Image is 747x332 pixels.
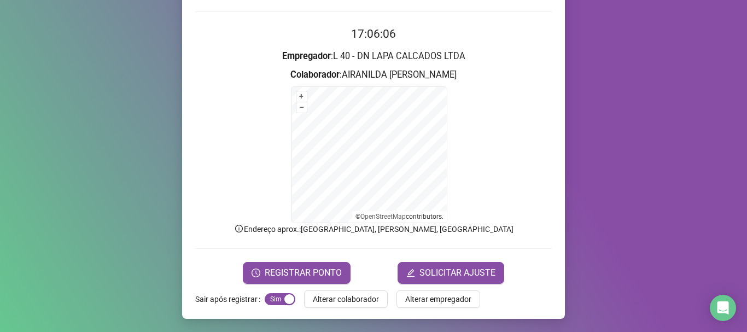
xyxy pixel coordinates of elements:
[355,213,443,220] li: © contributors.
[195,223,552,235] p: Endereço aprox. : [GEOGRAPHIC_DATA], [PERSON_NAME], [GEOGRAPHIC_DATA]
[243,262,351,284] button: REGISTRAR PONTO
[265,266,342,279] span: REGISTRAR PONTO
[234,224,244,234] span: info-circle
[296,91,307,102] button: +
[360,213,406,220] a: OpenStreetMap
[710,295,736,321] div: Open Intercom Messenger
[195,68,552,82] h3: : AIRANILDA [PERSON_NAME]
[398,262,504,284] button: editSOLICITAR AJUSTE
[351,27,396,40] time: 17:06:06
[195,49,552,63] h3: : L 40 - DN LAPA CALCADOS LTDA
[406,269,415,277] span: edit
[290,69,340,80] strong: Colaborador
[304,290,388,308] button: Alterar colaborador
[195,290,265,308] label: Sair após registrar
[282,51,331,61] strong: Empregador
[252,269,260,277] span: clock-circle
[419,266,495,279] span: SOLICITAR AJUSTE
[313,293,379,305] span: Alterar colaborador
[396,290,480,308] button: Alterar empregador
[296,102,307,113] button: –
[405,293,471,305] span: Alterar empregador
